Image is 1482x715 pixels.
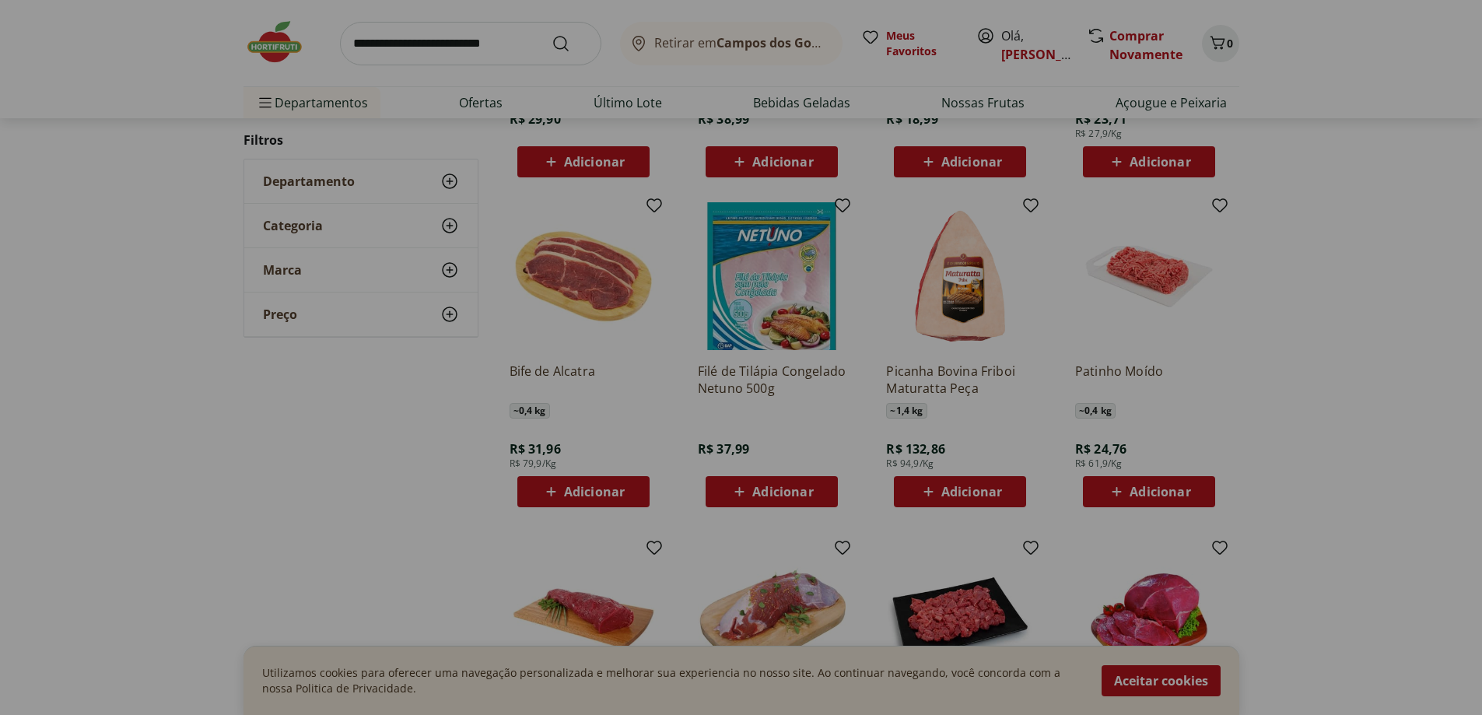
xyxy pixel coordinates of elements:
[886,440,944,457] span: R$ 132,86
[698,440,749,457] span: R$ 37,99
[1075,202,1223,350] img: Patinho Moído
[1083,476,1215,507] button: Adicionar
[894,146,1026,177] button: Adicionar
[886,110,937,128] span: R$ 18,99
[243,124,478,156] h2: Filtros
[706,146,838,177] button: Adicionar
[698,363,846,397] a: Filé de Tilápia Congelado Netuno 500g
[752,485,813,498] span: Adicionar
[262,665,1083,696] p: Utilizamos cookies para oferecer uma navegação personalizada e melhorar sua experiencia no nosso ...
[517,146,650,177] button: Adicionar
[1075,457,1123,470] span: R$ 61,9/Kg
[1075,545,1223,692] img: Patinho Pedaço
[654,36,826,50] span: Retirar em
[698,202,846,350] img: Filé de Tilápia Congelado Netuno 500g
[716,34,999,51] b: Campos dos Goytacazes/[GEOGRAPHIC_DATA]
[886,202,1034,350] img: Picanha Bovina Friboi Maturatta Peça
[517,476,650,507] button: Adicionar
[244,204,478,247] button: Categoria
[1075,440,1126,457] span: R$ 24,76
[1075,110,1126,128] span: R$ 23,71
[510,202,657,350] img: Bife de Alcatra
[256,84,275,121] button: Menu
[1075,403,1116,419] span: ~ 0,4 kg
[510,545,657,692] img: Filé Mignon em Pedaços Kg
[886,363,1034,397] a: Picanha Bovina Friboi Maturatta Peça
[256,84,368,121] span: Departamentos
[698,110,749,128] span: R$ 38,99
[340,22,601,65] input: search
[564,156,625,168] span: Adicionar
[510,403,550,419] span: ~ 0,4 kg
[244,248,478,292] button: Marca
[941,93,1025,112] a: Nossas Frutas
[1102,665,1221,696] button: Aceitar cookies
[941,485,1002,498] span: Adicionar
[894,476,1026,507] button: Adicionar
[263,307,297,322] span: Preço
[1075,363,1223,397] a: Patinho Moído
[263,173,355,189] span: Departamento
[1083,146,1215,177] button: Adicionar
[1001,26,1070,64] span: Olá,
[510,110,561,128] span: R$ 29,90
[698,545,846,692] img: Lagarto Redondo Pedaço
[886,457,934,470] span: R$ 94,9/Kg
[941,156,1002,168] span: Adicionar
[706,476,838,507] button: Adicionar
[1109,27,1182,63] a: Comprar Novamente
[1130,485,1190,498] span: Adicionar
[1130,156,1190,168] span: Adicionar
[1116,93,1227,112] a: Açougue e Peixaria
[1075,128,1123,140] span: R$ 27,9/Kg
[263,262,302,278] span: Marca
[244,293,478,336] button: Preço
[244,159,478,203] button: Departamento
[594,93,662,112] a: Último Lote
[510,363,657,397] a: Bife de Alcatra
[861,28,958,59] a: Meus Favoritos
[263,218,323,233] span: Categoria
[886,403,927,419] span: ~ 1,4 kg
[564,485,625,498] span: Adicionar
[1001,46,1102,63] a: [PERSON_NAME]
[552,34,589,53] button: Submit Search
[886,28,958,59] span: Meus Favoritos
[752,156,813,168] span: Adicionar
[886,545,1034,692] img: Strogonoff de Filé Mignon
[1202,25,1239,62] button: Carrinho
[620,22,843,65] button: Retirar emCampos dos Goytacazes/[GEOGRAPHIC_DATA]
[510,440,561,457] span: R$ 31,96
[753,93,850,112] a: Bebidas Geladas
[459,93,503,112] a: Ofertas
[1227,36,1233,51] span: 0
[243,19,321,65] img: Hortifruti
[510,457,557,470] span: R$ 79,9/Kg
